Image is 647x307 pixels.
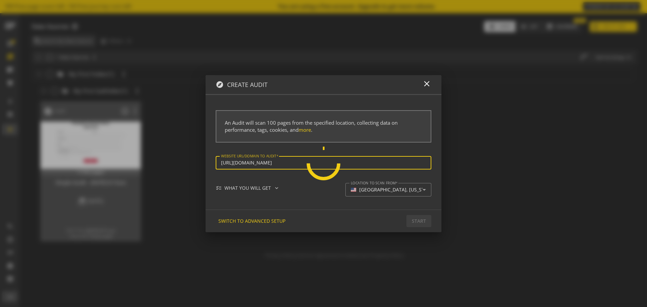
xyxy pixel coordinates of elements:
[216,81,224,89] mat-icon: explore
[216,183,336,193] mat-expansion-panel-header: WHAT YOU WILL GET
[422,79,431,88] mat-icon: close
[218,215,285,227] span: SWITCH TO ADVANCED SETUP
[216,185,222,191] mat-icon: checklist
[221,154,276,158] mat-label: Website url/domain to Audit
[359,187,434,193] div: [GEOGRAPHIC_DATA], [US_STATE]
[299,126,311,133] a: more
[274,185,280,191] mat-icon: expand_more
[221,160,426,166] input: Example: https://www.observepoint.com
[227,82,268,88] h4: Create Audit
[225,119,398,133] span: An Audit will scan 100 pages from the specified location, collecting data on performance, tags, c...
[351,180,396,185] mat-label: Location to scan from
[206,75,441,95] op-modal-header: Create Audit
[216,215,288,227] button: SWITCH TO ADVANCED SETUP
[216,185,285,191] div: WHAT YOU WILL GET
